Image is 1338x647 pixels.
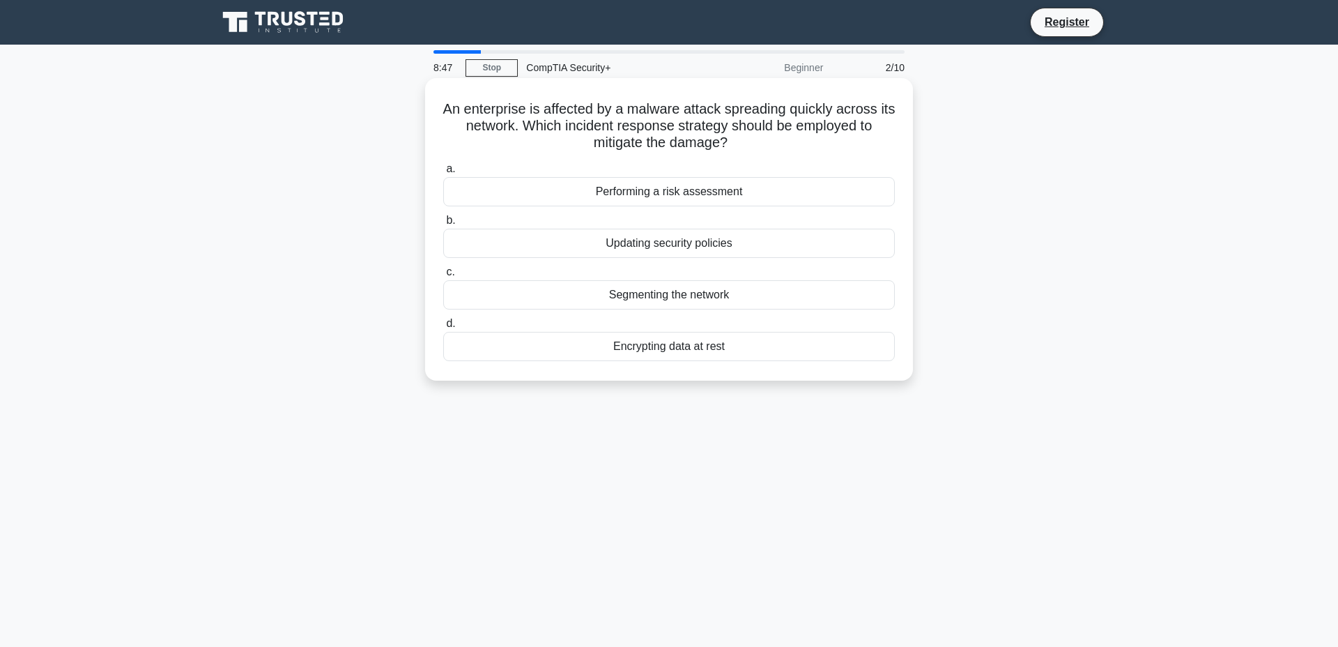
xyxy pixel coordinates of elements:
div: Beginner [709,54,831,82]
div: 8:47 [425,54,466,82]
a: Stop [466,59,518,77]
div: Segmenting the network [443,280,895,310]
span: a. [446,162,455,174]
div: Encrypting data at rest [443,332,895,361]
div: CompTIA Security+ [518,54,709,82]
span: d. [446,317,455,329]
div: 2/10 [831,54,913,82]
span: c. [446,266,454,277]
a: Register [1036,13,1098,31]
div: Performing a risk assessment [443,177,895,206]
h5: An enterprise is affected by a malware attack spreading quickly across its network. Which inciden... [442,100,896,152]
span: b. [446,214,455,226]
div: Updating security policies [443,229,895,258]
